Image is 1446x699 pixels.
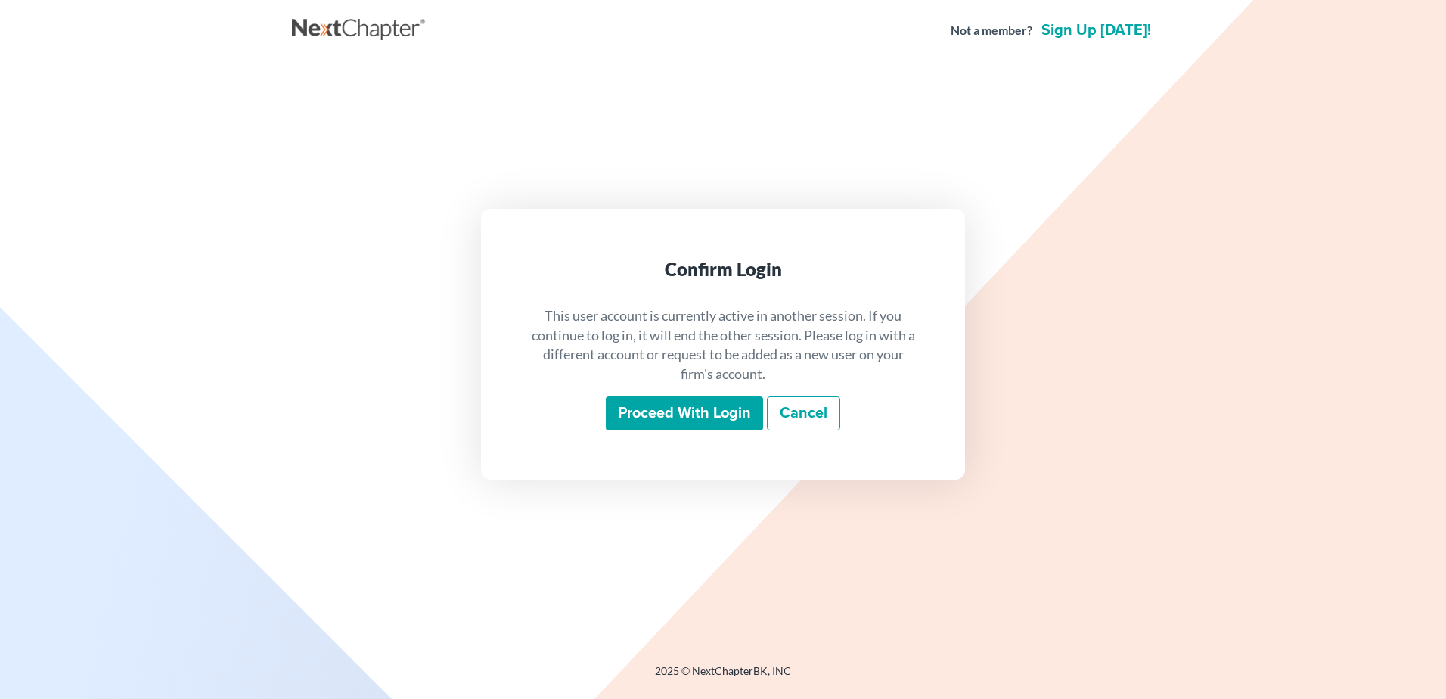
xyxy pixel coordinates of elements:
[951,22,1032,39] strong: Not a member?
[292,663,1154,691] div: 2025 © NextChapterBK, INC
[767,396,840,431] a: Cancel
[606,396,763,431] input: Proceed with login
[1038,23,1154,38] a: Sign up [DATE]!
[529,306,917,384] p: This user account is currently active in another session. If you continue to log in, it will end ...
[529,257,917,281] div: Confirm Login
